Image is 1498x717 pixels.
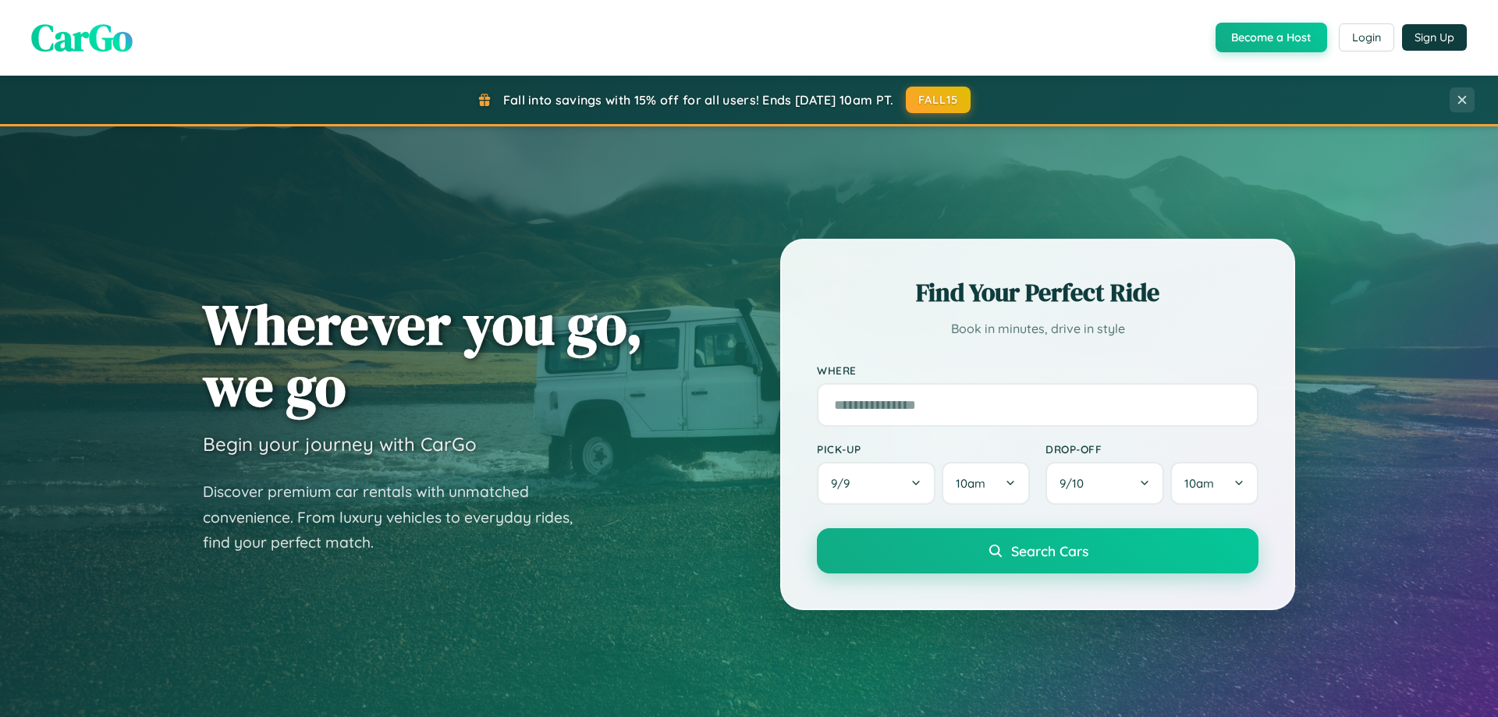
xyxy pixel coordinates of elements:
[503,92,894,108] span: Fall into savings with 15% off for all users! Ends [DATE] 10am PT.
[203,293,643,417] h1: Wherever you go, we go
[1339,23,1394,51] button: Login
[1060,476,1092,491] span: 9 / 10
[817,462,935,505] button: 9/9
[817,442,1030,456] label: Pick-up
[203,479,593,555] p: Discover premium car rentals with unmatched convenience. From luxury vehicles to everyday rides, ...
[203,432,477,456] h3: Begin your journey with CarGo
[1170,462,1258,505] button: 10am
[817,528,1258,573] button: Search Cars
[906,87,971,113] button: FALL15
[817,364,1258,377] label: Where
[1184,476,1214,491] span: 10am
[1402,24,1467,51] button: Sign Up
[817,318,1258,340] p: Book in minutes, drive in style
[831,476,857,491] span: 9 / 9
[942,462,1030,505] button: 10am
[1045,442,1258,456] label: Drop-off
[956,476,985,491] span: 10am
[31,12,133,63] span: CarGo
[1216,23,1327,52] button: Become a Host
[1011,542,1088,559] span: Search Cars
[817,275,1258,310] h2: Find Your Perfect Ride
[1045,462,1164,505] button: 9/10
